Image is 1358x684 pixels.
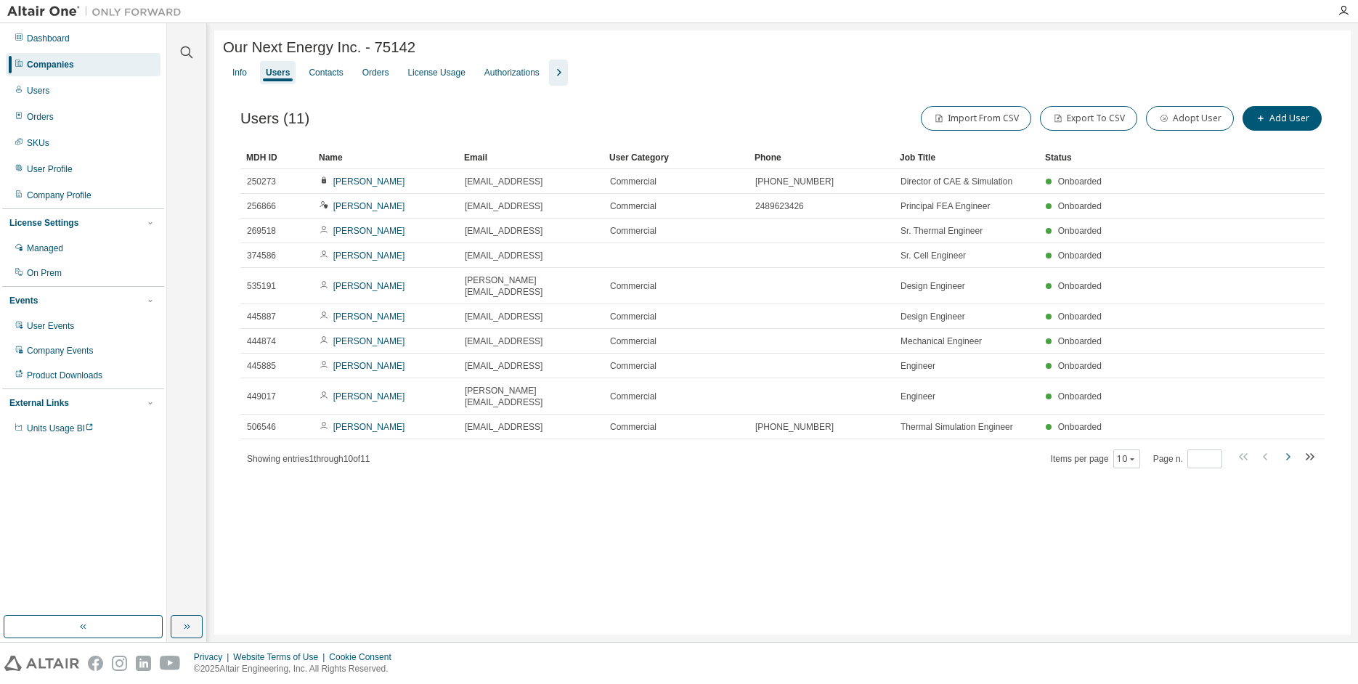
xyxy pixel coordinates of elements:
a: [PERSON_NAME] [333,391,405,402]
div: Companies [27,59,74,70]
span: Onboarded [1058,422,1102,432]
div: Contacts [309,67,343,78]
div: User Events [27,320,74,332]
span: [EMAIL_ADDRESS] [465,360,542,372]
a: [PERSON_NAME] [333,281,405,291]
span: [EMAIL_ADDRESS] [465,225,542,237]
span: [EMAIL_ADDRESS] [465,311,542,322]
span: Commercial [610,176,656,187]
span: Commercial [610,200,656,212]
button: Add User [1243,106,1322,131]
button: Adopt User [1146,106,1234,131]
a: [PERSON_NAME] [333,226,405,236]
span: Design Engineer [900,311,965,322]
div: Users [266,67,290,78]
span: Principal FEA Engineer [900,200,990,212]
div: Product Downloads [27,370,102,381]
span: [PERSON_NAME][EMAIL_ADDRESS] [465,385,597,408]
div: Privacy [194,651,233,663]
span: 506546 [247,421,276,433]
a: [PERSON_NAME] [333,251,405,261]
div: Events [9,295,38,306]
div: SKUs [27,137,49,149]
span: Mechanical Engineer [900,335,982,347]
span: 2489623426 [755,200,804,212]
span: 374586 [247,250,276,261]
span: Items per page [1051,449,1140,468]
p: © 2025 Altair Engineering, Inc. All Rights Reserved. [194,663,400,675]
div: Phone [755,146,888,169]
div: Info [232,67,247,78]
span: [PHONE_NUMBER] [755,421,834,433]
div: Managed [27,243,63,254]
div: Dashboard [27,33,70,44]
div: MDH ID [246,146,307,169]
span: Showing entries 1 through 10 of 11 [247,454,370,464]
span: Sr. Cell Engineer [900,250,966,261]
div: Website Terms of Use [233,651,329,663]
span: Units Usage BI [27,423,94,433]
a: [PERSON_NAME] [333,361,405,371]
span: [EMAIL_ADDRESS] [465,200,542,212]
img: altair_logo.svg [4,656,79,671]
div: Status [1045,146,1237,169]
span: Commercial [610,391,656,402]
span: Onboarded [1058,281,1102,291]
span: Thermal Simulation Engineer [900,421,1013,433]
span: 256866 [247,200,276,212]
div: User Category [609,146,743,169]
div: Name [319,146,452,169]
span: Onboarded [1058,391,1102,402]
div: External Links [9,397,69,409]
img: instagram.svg [112,656,127,671]
span: Commercial [610,225,656,237]
button: 10 [1117,453,1137,465]
span: Commercial [610,335,656,347]
span: 444874 [247,335,276,347]
span: Users (11) [240,110,309,127]
img: linkedin.svg [136,656,151,671]
span: Our Next Energy Inc. - 75142 [223,39,415,56]
span: 445887 [247,311,276,322]
span: Onboarded [1058,361,1102,371]
a: [PERSON_NAME] [333,422,405,432]
span: Commercial [610,421,656,433]
div: Orders [27,111,54,123]
span: Onboarded [1058,201,1102,211]
span: [EMAIL_ADDRESS] [465,250,542,261]
div: Email [464,146,598,169]
span: Onboarded [1058,312,1102,322]
div: User Profile [27,163,73,175]
div: Authorizations [484,67,540,78]
span: 250273 [247,176,276,187]
img: Altair One [7,4,189,19]
div: Cookie Consent [329,651,399,663]
span: Page n. [1153,449,1222,468]
img: youtube.svg [160,656,181,671]
a: [PERSON_NAME] [333,176,405,187]
span: 445885 [247,360,276,372]
button: Import From CSV [921,106,1031,131]
a: [PERSON_NAME] [333,201,405,211]
span: Onboarded [1058,251,1102,261]
a: [PERSON_NAME] [333,336,405,346]
span: Commercial [610,360,656,372]
span: Engineer [900,360,935,372]
div: Company Profile [27,190,92,201]
span: Engineer [900,391,935,402]
div: License Usage [407,67,465,78]
span: [PHONE_NUMBER] [755,176,834,187]
span: Sr. Thermal Engineer [900,225,983,237]
div: Users [27,85,49,97]
div: License Settings [9,217,78,229]
img: facebook.svg [88,656,103,671]
span: [PERSON_NAME][EMAIL_ADDRESS] [465,274,597,298]
div: On Prem [27,267,62,279]
span: [EMAIL_ADDRESS] [465,176,542,187]
a: [PERSON_NAME] [333,312,405,322]
span: 449017 [247,391,276,402]
div: Company Events [27,345,93,357]
span: Onboarded [1058,336,1102,346]
span: [EMAIL_ADDRESS] [465,421,542,433]
span: Director of CAE & Simulation [900,176,1012,187]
